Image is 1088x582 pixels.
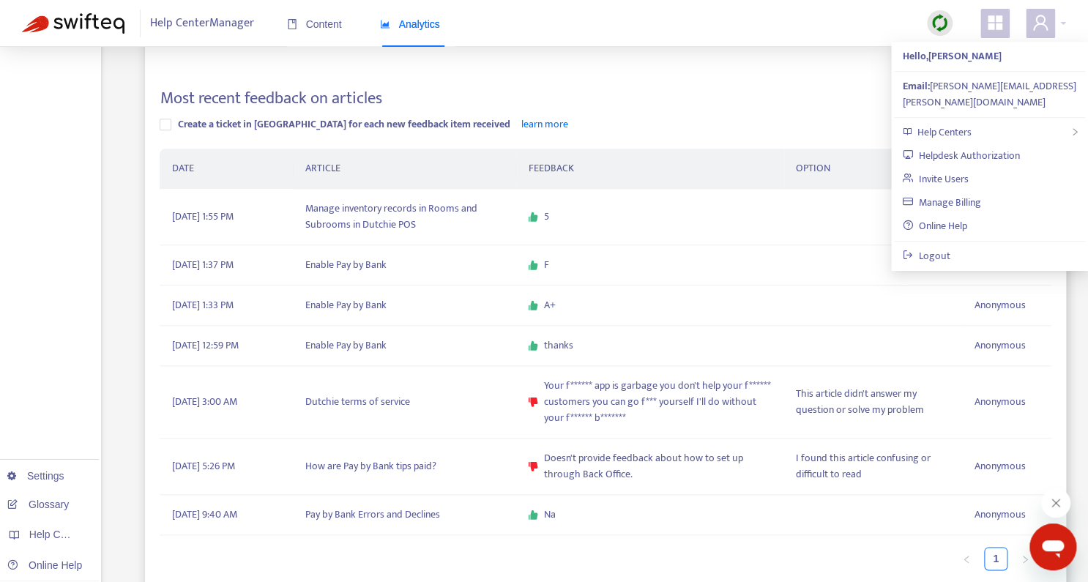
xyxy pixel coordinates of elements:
span: appstore [986,14,1004,31]
span: Help Centers [917,124,972,141]
span: Help Center Manager [150,10,254,37]
th: FEEDBACK [516,149,783,189]
span: right [1021,555,1029,564]
span: [DATE] 1:55 PM [171,209,233,225]
span: book [287,19,297,29]
span: Anonymous [974,394,1025,410]
span: Help Centers [29,529,89,540]
span: I found this article confusing or difficult to read [796,450,951,482]
span: thanks [544,337,573,354]
span: [DATE] 12:59 PM [171,337,238,354]
span: [DATE] 3:00 AM [171,394,236,410]
img: Swifteq [22,13,124,34]
span: Your f****** app is garbage you don't help your f****** customers you can go f*** yourself I'll d... [544,378,772,426]
a: Logout [903,247,950,264]
td: How are Pay by Bank tips paid? [294,439,516,495]
img: sync.dc5367851b00ba804db3.png [931,14,949,32]
td: Enable Pay by Bank [294,286,516,326]
li: Previous Page [955,547,978,570]
td: Pay by Bank Errors and Declines [294,495,516,535]
span: [DATE] 9:40 AM [171,507,236,523]
a: Manage Billing [903,194,981,211]
span: Anonymous [974,507,1025,523]
span: dislike [528,397,538,407]
a: Invite Users [903,171,969,187]
span: area-chart [380,19,390,29]
span: 5 [544,209,549,225]
a: 1 [985,548,1007,570]
span: Na [544,507,556,523]
button: right [1013,547,1037,570]
span: Anonymous [974,458,1025,474]
span: Content [287,18,342,30]
span: Create a ticket in [GEOGRAPHIC_DATA] for each new feedback item received [177,116,510,133]
div: [PERSON_NAME][EMAIL_ADDRESS][PERSON_NAME][DOMAIN_NAME] [903,78,1076,111]
iframe: Close message [1041,488,1070,518]
h4: Most recent feedback on articles [160,89,381,108]
a: Settings [7,470,64,482]
th: ARTICLE [294,149,516,189]
td: Enable Pay by Bank [294,245,516,286]
th: OPTION [784,149,963,189]
span: [DATE] 5:26 PM [171,458,234,474]
li: 1 [984,547,1007,570]
th: DATE [160,149,294,189]
span: right [1070,127,1079,136]
span: dislike [528,461,538,471]
span: like [528,300,538,310]
li: Next Page [1013,547,1037,570]
span: like [528,340,538,351]
span: Analytics [380,18,440,30]
span: This article didn't answer my question or solve my problem [796,386,951,418]
span: [DATE] 1:33 PM [171,297,233,313]
span: like [528,510,538,520]
span: left [962,555,971,564]
span: Anonymous [974,297,1025,313]
a: Online Help [7,559,82,571]
strong: Hello, [PERSON_NAME] [903,48,1002,64]
span: like [528,212,538,222]
a: Glossary [7,499,69,510]
a: Helpdesk Authorization [903,147,1020,164]
span: Doesn't provide feedback about how to set up through Back Office. [544,450,772,482]
td: Manage inventory records in Rooms and Subrooms in Dutchie POS [294,189,516,245]
td: Enable Pay by Bank [294,326,516,366]
button: left [955,547,978,570]
iframe: Button to launch messaging window [1029,523,1076,570]
span: Anonymous [974,337,1025,354]
a: Online Help [903,217,967,234]
a: learn more [521,116,567,133]
span: A+ [544,297,556,313]
span: [DATE] 1:37 PM [171,257,233,273]
td: Dutchie terms of service [294,366,516,439]
span: F [544,257,549,273]
span: like [528,260,538,270]
span: user [1032,14,1049,31]
strong: Email: [903,78,930,94]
